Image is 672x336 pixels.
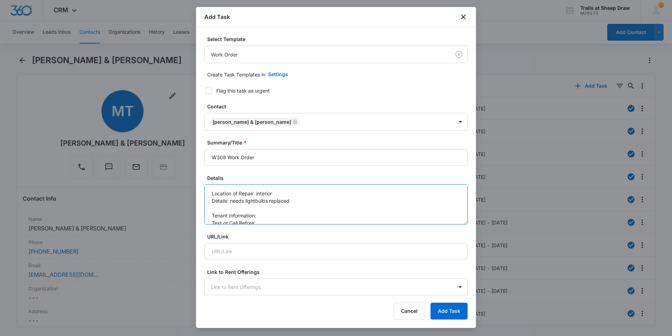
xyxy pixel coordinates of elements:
label: Select Template [207,35,470,43]
textarea: Location of Repair: interior Details: needs lightbulbs replaced Tenant Information: Text or Call ... [204,184,468,224]
button: Clear [453,49,464,60]
label: Link to Rent Offerings [207,268,470,276]
p: Create Task Templates in [207,71,265,78]
input: URL/Link [204,243,468,260]
label: URL/Link [207,233,470,240]
button: Settings [261,66,295,83]
label: Details [207,174,470,182]
div: Remove Michelle Towles & Michael Shapiro [291,119,297,124]
button: Cancel [394,303,425,320]
button: close [459,13,468,21]
button: Add Task [430,303,468,320]
input: Summary/Title [204,149,468,166]
div: [PERSON_NAME] & [PERSON_NAME] [212,119,291,125]
label: Summary/Title [207,139,470,146]
label: Contact [207,103,470,110]
div: Flag this task as urgent [216,87,270,94]
h1: Add Task [204,13,230,21]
